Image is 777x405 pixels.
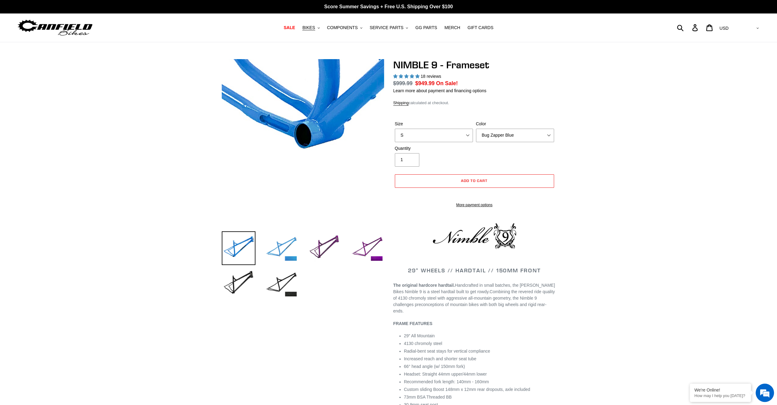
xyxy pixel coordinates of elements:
span: MERCH [444,25,460,30]
p: How may I help you today? [694,393,746,398]
span: GIFT CARDS [467,25,493,30]
img: Load image into Gallery viewer, NIMBLE 9 - Frameset [265,231,298,265]
span: 4.89 stars [393,74,421,79]
label: Color [476,121,554,127]
div: calculated at checkout. [393,100,556,106]
s: $999.99 [393,80,413,86]
span: Add to cart [461,178,488,183]
span: Radial-bent seat stays for vertical compliance [404,349,490,354]
button: BIKES [299,24,322,32]
span: $949.99 [415,80,435,86]
span: 29″ All Mountain [404,333,435,338]
span: On Sale! [436,79,458,87]
button: Add to cart [395,174,554,188]
a: Shipping [393,100,409,106]
h1: NIMBLE 9 - Frameset [393,59,556,71]
a: GG PARTS [412,24,440,32]
span: Custom sliding Boost 148mm x 12mm rear dropouts, axle included [404,387,530,392]
span: 73mm BSA Threaded BB [404,395,452,399]
span: Recommended fork length: 140mm - 160mm [404,379,489,384]
a: More payment options [395,202,554,208]
img: Load image into Gallery viewer, NIMBLE 9 - Frameset [265,267,298,301]
button: COMPONENTS [324,24,365,32]
span: 18 reviews [421,74,441,79]
span: SERVICE PARTS [370,25,403,30]
img: Canfield Bikes [17,18,93,37]
label: Size [395,121,473,127]
span: Combining the revered ride quality of 4130 chromoly steel with aggressive all-mountain geometry, ... [393,289,555,313]
span: GG PARTS [415,25,437,30]
span: SALE [284,25,295,30]
label: Quantity [395,145,473,152]
span: Handcrafted in small batches, the [PERSON_NAME] Bikes Nimble 9 is a steel hardtail built to get r... [393,283,555,294]
span: COMPONENTS [327,25,358,30]
a: GIFT CARDS [464,24,496,32]
span: 4130 chromoly steel [404,341,442,346]
a: MERCH [441,24,463,32]
img: Load image into Gallery viewer, NIMBLE 9 - Frameset [350,231,384,265]
span: Increased reach and shorter seat tube [404,356,477,361]
span: 66° head angle (w/ 150mm fork) [404,364,465,369]
b: FRAME FEATURES [393,321,432,326]
strong: The original hardcore hardtail. [393,283,455,288]
span: Headset: Straight 44mm upper/44mm lower [404,372,487,377]
img: Load image into Gallery viewer, NIMBLE 9 - Frameset [222,267,255,301]
button: SERVICE PARTS [367,24,411,32]
span: BIKES [302,25,315,30]
a: SALE [281,24,298,32]
span: 29" WHEELS // HARDTAIL // 150MM FRONT [408,267,541,274]
img: Load image into Gallery viewer, NIMBLE 9 - Frameset [222,231,255,265]
input: Search [680,21,696,34]
div: We're Online! [694,388,746,392]
a: Learn more about payment and financing options [393,88,486,93]
img: Load image into Gallery viewer, NIMBLE 9 - Frameset [307,231,341,265]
